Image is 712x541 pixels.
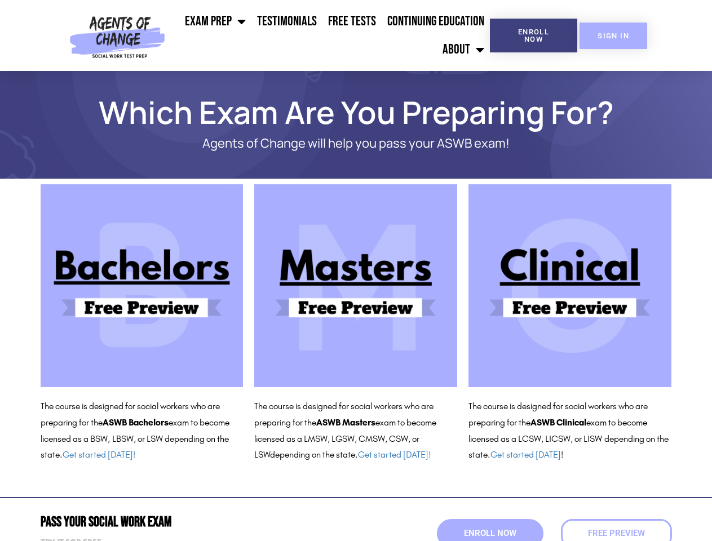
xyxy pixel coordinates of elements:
[468,398,671,463] p: The course is designed for social workers who are preparing for the exam to become licensed as a ...
[322,7,382,36] a: Free Tests
[41,398,244,463] p: The course is designed for social workers who are preparing for the exam to become licensed as a ...
[580,23,647,49] a: SIGN IN
[251,7,322,36] a: Testimonials
[382,7,490,36] a: Continuing Education
[530,417,586,428] b: ASWB Clinical
[588,529,645,538] span: Free Preview
[490,19,577,52] a: Enroll Now
[598,32,629,39] span: SIGN IN
[80,136,633,150] p: Agents of Change will help you pass your ASWB exam!
[488,449,563,460] span: . !
[358,449,431,460] a: Get started [DATE]!
[179,7,251,36] a: Exam Prep
[170,7,490,64] nav: Menu
[464,529,516,538] span: Enroll Now
[316,417,375,428] b: ASWB Masters
[490,449,561,460] a: Get started [DATE]
[437,36,490,64] a: About
[35,99,678,125] h1: Which Exam Are You Preparing For?
[63,449,135,460] a: Get started [DATE]!
[41,515,351,529] h2: Pass Your Social Work Exam
[103,417,169,428] b: ASWB Bachelors
[508,28,559,43] span: Enroll Now
[254,398,457,463] p: The course is designed for social workers who are preparing for the exam to become licensed as a ...
[270,449,431,460] span: depending on the state.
